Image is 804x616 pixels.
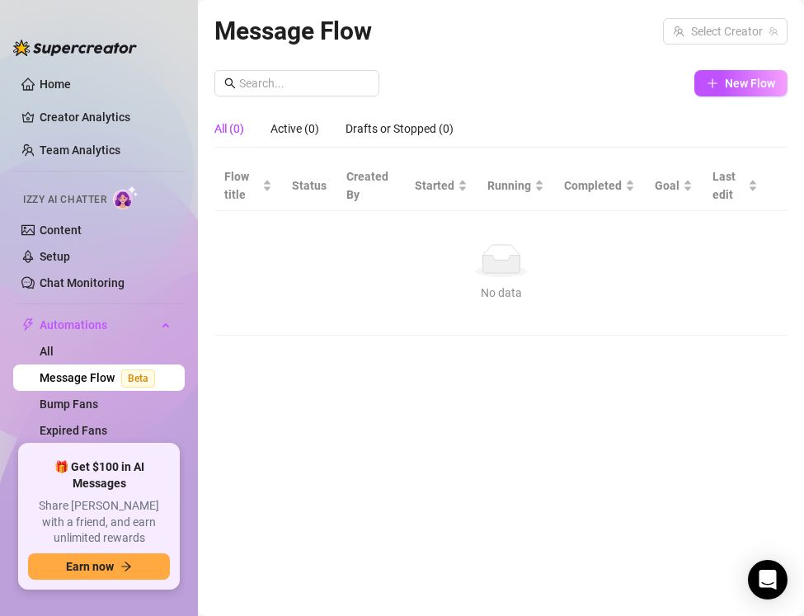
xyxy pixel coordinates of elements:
a: Home [40,78,71,91]
a: Creator Analytics [40,104,172,130]
a: Team Analytics [40,143,120,157]
th: Completed [554,161,645,211]
span: Running [487,176,531,195]
th: Goal [645,161,703,211]
span: Last edit [712,167,745,204]
span: Izzy AI Chatter [23,192,106,208]
span: Earn now [66,560,114,573]
th: Started [405,161,477,211]
span: team [769,26,778,36]
span: plus [707,78,718,89]
th: Created By [336,161,405,211]
th: Flow title [214,161,282,211]
span: Completed [564,176,622,195]
a: Content [40,223,82,237]
img: AI Chatter [113,186,139,209]
span: Goal [655,176,679,195]
a: All [40,345,54,358]
span: search [224,78,236,89]
input: Search... [239,74,369,92]
span: thunderbolt [21,318,35,332]
span: Share [PERSON_NAME] with a friend, and earn unlimited rewards [28,498,170,547]
div: No data [231,284,771,302]
span: Started [415,176,454,195]
th: Last edit [703,161,768,211]
span: Automations [40,312,157,338]
span: Flow title [224,167,259,204]
a: Chat Monitoring [40,276,125,289]
div: Drafts or Stopped (0) [346,120,454,138]
div: All (0) [214,120,244,138]
div: Open Intercom Messenger [748,560,788,600]
span: New Flow [725,77,775,90]
th: Running [477,161,554,211]
button: New Flow [694,70,788,96]
span: Beta [121,369,155,388]
span: 🎁 Get $100 in AI Messages [28,459,170,491]
img: logo-BBDzfeDw.svg [13,40,137,56]
div: Active (0) [270,120,319,138]
span: arrow-right [120,561,132,572]
a: Message FlowBeta [40,371,162,384]
button: Earn nowarrow-right [28,553,170,580]
a: Setup [40,250,70,263]
a: Expired Fans [40,424,107,437]
a: Bump Fans [40,397,98,411]
th: Status [282,161,336,211]
article: Message Flow [214,12,372,50]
